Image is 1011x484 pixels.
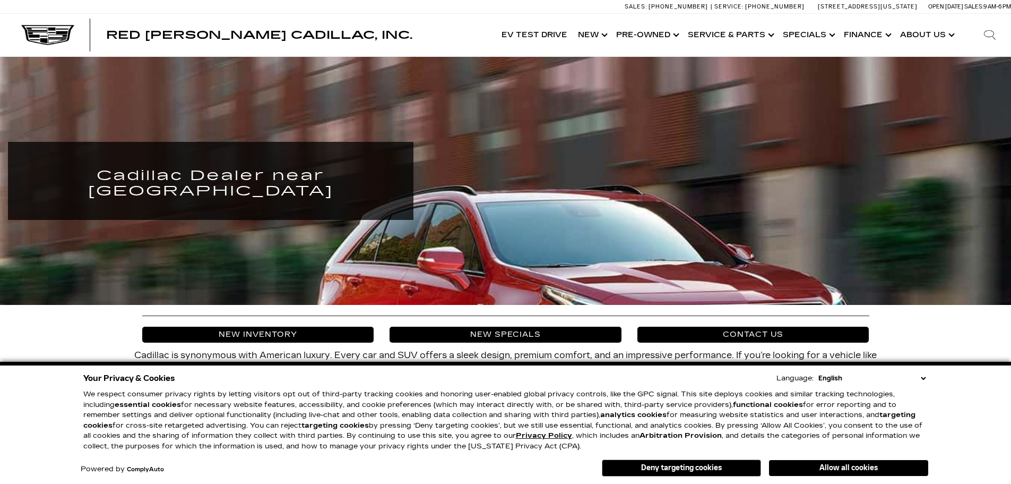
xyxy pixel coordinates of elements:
span: [PHONE_NUMBER] [649,3,708,10]
strong: Arbitration Provision [640,431,722,440]
span: Your Privacy & Cookies [83,371,175,386]
span: Sales: [625,3,647,10]
div: Language: [776,375,814,382]
a: About Us [895,14,958,56]
p: Cadillac is synonymous with American luxury. Every car and SUV offers a sleek design, premium com... [134,327,877,378]
a: Finance [839,14,895,56]
a: Privacy Policy [516,431,572,440]
strong: analytics cookies [600,411,667,419]
button: Deny targeting cookies [602,460,761,477]
h1: Cadillac Dealer near [GEOGRAPHIC_DATA] [24,168,398,199]
strong: targeting cookies [301,421,369,430]
span: Sales: [964,3,983,10]
span: Red [PERSON_NAME] Cadillac, Inc. [106,29,412,41]
strong: functional cookies [733,401,803,409]
a: [STREET_ADDRESS][US_STATE] [818,3,918,10]
a: Contact Us [637,327,869,343]
div: Powered by [81,466,164,473]
select: Language Select [816,373,928,384]
a: Pre-Owned [611,14,682,56]
span: [PHONE_NUMBER] [745,3,805,10]
span: Service: [714,3,744,10]
img: Cadillac Dark Logo with Cadillac White Text [21,25,74,45]
a: Red [PERSON_NAME] Cadillac, Inc. [106,30,412,40]
strong: targeting cookies [83,411,915,430]
a: Specials [777,14,839,56]
button: Allow all cookies [769,460,928,476]
a: New Inventory [142,327,374,343]
strong: essential cookies [115,401,181,409]
a: Sales: [PHONE_NUMBER] [625,4,711,10]
a: ComplyAuto [127,466,164,473]
a: New Specials [390,327,621,343]
span: Open [DATE] [928,3,963,10]
a: Service: [PHONE_NUMBER] [711,4,807,10]
a: EV Test Drive [496,14,573,56]
a: New [573,14,611,56]
p: We respect consumer privacy rights by letting visitors opt out of third-party tracking cookies an... [83,389,928,452]
a: Service & Parts [682,14,777,56]
span: 9 AM-6 PM [983,3,1011,10]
